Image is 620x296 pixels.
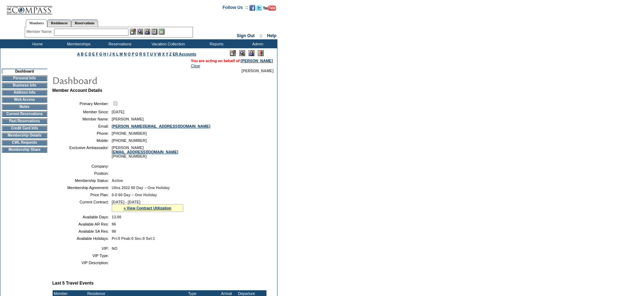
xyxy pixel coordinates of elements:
[55,100,109,107] td: Primary Member:
[112,150,178,154] a: [EMAIL_ADDRESS][DOMAIN_NAME]
[26,29,54,35] div: Member Name:
[260,33,262,38] span: ::
[2,125,47,131] td: Credit Card Info
[55,253,109,258] td: VIP Type:
[236,39,277,48] td: Admin
[81,52,84,56] a: B
[112,246,117,251] span: NO
[55,193,109,197] td: Price Plan:
[55,229,109,233] td: Available SA Res:
[55,246,109,251] td: VIP:
[195,39,236,48] td: Reports
[112,186,170,190] span: Ultra 2022 60 Day – One Holiday
[237,33,255,38] a: Sign Out
[120,52,123,56] a: M
[154,52,156,56] a: V
[2,75,47,81] td: Personal Info
[239,50,245,56] img: View Mode
[107,52,108,56] a: I
[144,29,150,35] img: Impersonate
[267,33,276,38] a: Help
[55,110,109,114] td: Member Since:
[55,131,109,135] td: Phone:
[139,52,142,56] a: R
[55,171,109,176] td: Position:
[99,52,102,56] a: G
[98,39,140,48] td: Reservations
[112,145,178,158] span: [PERSON_NAME] [PHONE_NUMBER]
[84,52,87,56] a: C
[123,206,171,210] a: » View Contract Utilization
[223,4,248,13] td: Follow Us ::
[88,52,91,56] a: D
[55,215,109,219] td: Available Days:
[250,5,255,11] img: Become our fan on Facebook
[47,19,71,27] a: Residences
[71,19,98,27] a: Reservations
[2,97,47,103] td: Web Access
[173,52,196,56] a: ER Accounts
[256,5,262,11] img: Follow us on Twitter
[2,83,47,88] td: Business Info
[103,52,106,56] a: H
[112,110,124,114] span: [DATE]
[2,133,47,138] td: Membership Details
[263,7,276,11] a: Subscribe to our YouTube Channel
[112,229,116,233] span: 98
[55,178,109,183] td: Membership Status:
[242,69,273,73] span: [PERSON_NAME]
[52,88,102,93] b: Member Account Details
[26,19,48,27] a: Members
[92,52,95,56] a: E
[52,73,195,87] img: pgTtlDashboard.gif
[109,52,111,56] a: J
[250,7,255,11] a: Become our fan on Facebook
[191,64,200,68] a: Clear
[159,29,165,35] img: b_calculator.gif
[2,90,47,95] td: Address Info
[158,52,161,56] a: W
[55,138,109,143] td: Mobile:
[57,39,98,48] td: Memberships
[112,193,157,197] span: 0-0 60 Day – One Holiday
[112,236,155,241] span: Pri:0 Peak:0 Sec:0 Sel:1
[191,59,273,63] span: You are acting on behalf of:
[2,118,47,124] td: Past Reservations
[55,261,109,265] td: VIP Description:
[137,29,143,35] img: View
[130,29,136,35] img: b_edit.gif
[112,131,147,135] span: [PHONE_NUMBER]
[112,222,116,226] span: 96
[112,215,121,219] span: 13.00
[230,50,236,56] img: Edit Mode
[147,52,149,56] a: T
[263,5,276,11] img: Subscribe to our YouTube Channel
[162,52,165,56] a: X
[112,178,123,183] span: Active
[128,52,131,56] a: O
[2,104,47,110] td: Notes
[258,50,264,56] img: Log Concern/Member Elevation
[55,145,109,158] td: Exclusive Ambassador:
[2,140,47,145] td: CWL Requests
[248,50,255,56] img: Impersonate
[143,52,146,56] a: S
[112,124,210,128] a: [PERSON_NAME][EMAIL_ADDRESS][DOMAIN_NAME]
[55,222,109,226] td: Available AR Res:
[55,200,109,212] td: Current Contract:
[55,164,109,168] td: Company:
[55,117,109,121] td: Member Name:
[241,59,273,63] a: [PERSON_NAME]
[112,52,115,56] a: K
[77,52,80,56] a: A
[55,236,109,241] td: Available Holidays:
[55,124,109,128] td: Email:
[116,52,118,56] a: L
[135,52,138,56] a: Q
[169,52,172,56] a: Z
[55,186,109,190] td: Membership Agreement:
[96,52,98,56] a: F
[2,147,47,153] td: Membership Share
[112,200,140,204] span: [DATE] - [DATE]
[256,7,262,11] a: Follow us on Twitter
